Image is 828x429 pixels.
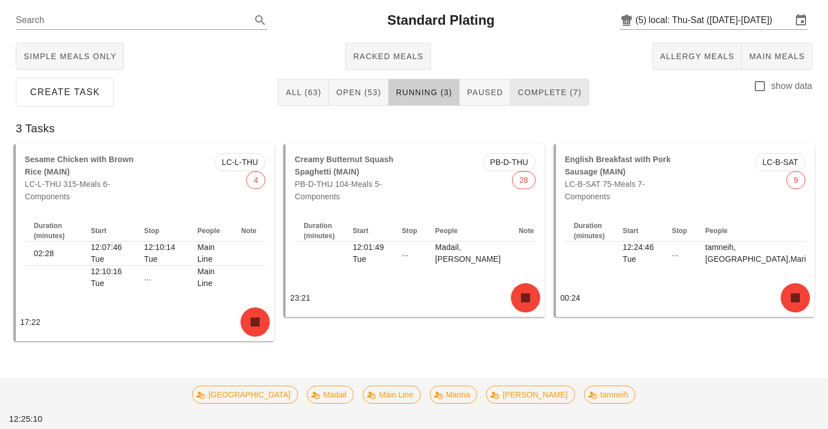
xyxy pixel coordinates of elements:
span: All (63) [285,88,321,97]
span: LC-B-SAT [762,154,798,171]
button: Main Meals [742,43,812,70]
span: [GEOGRAPHIC_DATA] [199,386,291,403]
td: ... [663,242,696,265]
span: Allergy Meals [660,52,734,61]
div: 3 Tasks [7,110,821,146]
button: Allergy Meals [652,43,742,70]
span: Running (3) [395,88,452,97]
button: Racked Meals [345,43,431,70]
span: Madail [314,386,346,403]
div: LC-B-SAT 75-Meals 7-Components [558,146,685,209]
th: Duration (minutes) [565,221,614,242]
th: Stop [135,221,189,242]
th: Note [510,221,543,242]
span: [PERSON_NAME] [494,386,568,403]
th: People [188,221,232,242]
button: Simple Meals Only [16,43,124,70]
th: Stop [663,221,696,242]
td: 12:07:46 Tue [82,242,135,266]
span: 9 [794,172,798,189]
b: English Breakfast with Pork Sausage (MAIN) [565,155,671,176]
span: Marina [437,386,470,403]
div: 00:24 [556,279,814,317]
button: Complete (7) [510,79,589,106]
div: (5) [635,15,649,26]
td: 02:28 [25,242,82,266]
span: Paused [466,88,503,97]
span: Racked Meals [353,52,424,61]
b: Creamy Butternut Squash Spaghetti (MAIN) [295,155,393,176]
td: Madail,[PERSON_NAME] [426,242,510,265]
th: Duration (minutes) [295,221,344,242]
span: Simple Meals Only [23,52,117,61]
div: 17:22 [16,303,274,341]
span: LC-L-THU [222,154,259,171]
td: 12:10:14 Tue [135,242,189,266]
th: People [426,221,510,242]
label: show data [771,81,812,92]
button: Running (3) [389,79,460,106]
th: Start [344,221,393,242]
h2: Standard Plating [388,10,495,30]
span: 28 [519,172,528,189]
td: tamneih,[GEOGRAPHIC_DATA],Marina [696,242,824,265]
td: Main Line [188,266,232,289]
th: Start [82,221,135,242]
th: Note [232,221,265,242]
span: Create Task [29,87,100,97]
div: LC-L-THU 315-Meals 6-Components [18,146,145,209]
b: Sesame Chicken with Brown Rice (MAIN) [25,155,133,176]
div: PB-D-THU 104-Meals 5-Components [288,146,415,209]
span: Main Meals [749,52,805,61]
span: 4 [253,172,258,189]
td: ... [393,242,426,265]
div: 12:25:10 [7,410,75,428]
th: People [696,221,824,242]
th: Stop [393,221,426,242]
td: 12:10:16 Tue [82,266,135,289]
th: Duration (minutes) [25,221,82,242]
span: Open (53) [336,88,381,97]
td: Main Line [188,242,232,266]
span: Main Line [370,386,413,403]
td: 12:24:46 Tue [614,242,663,265]
span: tamneih [591,386,629,403]
span: PB-D-THU [490,154,528,171]
button: Create Task [16,78,114,107]
span: Complete (7) [517,88,581,97]
th: Start [614,221,663,242]
button: Paused [460,79,510,106]
button: Open (53) [329,79,389,106]
td: 12:01:49 Tue [344,242,393,265]
div: 23:21 [286,279,544,317]
button: All (63) [278,79,328,106]
td: ... [135,266,189,289]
